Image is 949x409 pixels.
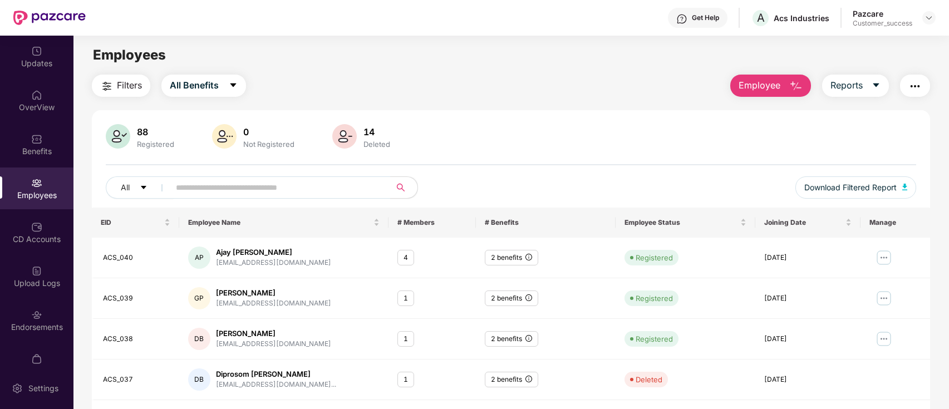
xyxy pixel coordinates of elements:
span: Employee Status [625,218,738,227]
th: Manage [861,208,931,238]
div: 88 [135,126,176,137]
div: ACS_039 [103,293,170,304]
div: 2 benefits [485,331,538,347]
img: svg+xml;base64,PHN2ZyBpZD0iSG9tZSIgeG1sbnM9Imh0dHA6Ly93d3cudzMub3JnLzIwMDAvc3ZnIiB3aWR0aD0iMjAiIG... [31,90,42,101]
span: Employees [93,47,166,63]
div: Not Registered [241,140,297,149]
button: Filters [92,75,150,97]
span: Joining Date [764,218,843,227]
div: DB [188,368,210,391]
div: Get Help [692,13,719,22]
span: EID [101,218,162,227]
img: manageButton [875,249,893,267]
img: svg+xml;base64,PHN2ZyB4bWxucz0iaHR0cDovL3d3dy53My5vcmcvMjAwMC9zdmciIHhtbG5zOnhsaW5rPSJodHRwOi8vd3... [789,80,803,93]
div: [EMAIL_ADDRESS][DOMAIN_NAME]... [216,380,336,390]
span: Employee [739,78,780,92]
img: svg+xml;base64,PHN2ZyBpZD0iSGVscC0zMngzMiIgeG1sbnM9Imh0dHA6Ly93d3cudzMub3JnLzIwMDAvc3ZnIiB3aWR0aD... [676,13,687,24]
div: 1 [397,331,414,347]
div: Diprosom [PERSON_NAME] [216,369,336,380]
img: svg+xml;base64,PHN2ZyBpZD0iTXlfT3JkZXJzIiBkYXRhLW5hbWU9Ik15IE9yZGVycyIgeG1sbnM9Imh0dHA6Ly93d3cudz... [31,353,42,364]
div: Registered [636,252,673,263]
div: AP [188,247,210,269]
span: caret-down [872,81,881,91]
div: [DATE] [764,334,851,344]
span: caret-down [140,184,147,193]
img: svg+xml;base64,PHN2ZyB4bWxucz0iaHR0cDovL3d3dy53My5vcmcvMjAwMC9zdmciIHhtbG5zOnhsaW5rPSJodHRwOi8vd3... [332,124,357,149]
div: 2 benefits [485,290,538,307]
div: 14 [361,126,392,137]
img: svg+xml;base64,PHN2ZyBpZD0iQ0RfQWNjb3VudHMiIGRhdGEtbmFtZT0iQ0QgQWNjb3VudHMiIHhtbG5zPSJodHRwOi8vd3... [31,221,42,233]
img: svg+xml;base64,PHN2ZyBpZD0iRHJvcGRvd24tMzJ4MzIiIHhtbG5zPSJodHRwOi8vd3d3LnczLm9yZy8yMDAwL3N2ZyIgd2... [925,13,933,22]
img: svg+xml;base64,PHN2ZyB4bWxucz0iaHR0cDovL3d3dy53My5vcmcvMjAwMC9zdmciIHdpZHRoPSIyNCIgaGVpZ2h0PSIyNC... [100,80,114,93]
div: Settings [25,383,62,394]
img: manageButton [875,289,893,307]
div: Pazcare [853,8,912,19]
div: [PERSON_NAME] [216,328,331,339]
span: Download Filtered Report [804,181,897,194]
span: info-circle [525,335,532,342]
img: svg+xml;base64,PHN2ZyB4bWxucz0iaHR0cDovL3d3dy53My5vcmcvMjAwMC9zdmciIHhtbG5zOnhsaW5rPSJodHRwOi8vd3... [902,184,908,190]
div: 1 [397,372,414,388]
span: search [390,183,412,192]
button: Employee [730,75,811,97]
div: GP [188,287,210,309]
span: info-circle [525,294,532,301]
span: All [121,181,130,194]
img: manageButton [875,330,893,348]
div: 1 [397,290,414,307]
span: Employee Name [188,218,372,227]
img: New Pazcare Logo [13,11,86,25]
span: A [757,11,765,24]
button: search [390,176,418,199]
div: Customer_success [853,19,912,28]
div: Deleted [636,374,662,385]
span: All Benefits [170,78,219,92]
th: # Benefits [476,208,616,238]
div: [DATE] [764,374,851,385]
div: Registered [636,333,673,344]
img: svg+xml;base64,PHN2ZyBpZD0iVXBsb2FkX0xvZ3MiIGRhdGEtbmFtZT0iVXBsb2FkIExvZ3MiIHhtbG5zPSJodHRwOi8vd3... [31,265,42,277]
span: caret-down [229,81,238,91]
div: [DATE] [764,253,851,263]
div: [DATE] [764,293,851,304]
div: ACS_038 [103,334,170,344]
span: info-circle [525,254,532,260]
img: svg+xml;base64,PHN2ZyBpZD0iRW1wbG95ZWVzIiB4bWxucz0iaHR0cDovL3d3dy53My5vcmcvMjAwMC9zdmciIHdpZHRoPS... [31,178,42,189]
button: Download Filtered Report [795,176,917,199]
span: Filters [117,78,142,92]
div: Registered [135,140,176,149]
div: DB [188,328,210,350]
img: svg+xml;base64,PHN2ZyB4bWxucz0iaHR0cDovL3d3dy53My5vcmcvMjAwMC9zdmciIHhtbG5zOnhsaW5rPSJodHRwOi8vd3... [212,124,237,149]
img: svg+xml;base64,PHN2ZyBpZD0iRW5kb3JzZW1lbnRzIiB4bWxucz0iaHR0cDovL3d3dy53My5vcmcvMjAwMC9zdmciIHdpZH... [31,309,42,321]
div: [EMAIL_ADDRESS][DOMAIN_NAME] [216,258,331,268]
th: Employee Name [179,208,389,238]
div: Acs Industries [774,13,829,23]
th: Joining Date [755,208,860,238]
th: EID [92,208,179,238]
img: svg+xml;base64,PHN2ZyBpZD0iVXBkYXRlZCIgeG1sbnM9Imh0dHA6Ly93d3cudzMub3JnLzIwMDAvc3ZnIiB3aWR0aD0iMj... [31,46,42,57]
span: Reports [830,78,863,92]
img: svg+xml;base64,PHN2ZyB4bWxucz0iaHR0cDovL3d3dy53My5vcmcvMjAwMC9zdmciIHdpZHRoPSIyNCIgaGVpZ2h0PSIyNC... [908,80,922,93]
div: Registered [636,293,673,304]
div: Ajay [PERSON_NAME] [216,247,331,258]
div: 4 [397,250,414,266]
img: svg+xml;base64,PHN2ZyBpZD0iQmVuZWZpdHMiIHhtbG5zPSJodHRwOi8vd3d3LnczLm9yZy8yMDAwL3N2ZyIgd2lkdGg9Ij... [31,134,42,145]
div: [PERSON_NAME] [216,288,331,298]
img: svg+xml;base64,PHN2ZyBpZD0iU2V0dGluZy0yMHgyMCIgeG1sbnM9Imh0dHA6Ly93d3cudzMub3JnLzIwMDAvc3ZnIiB3aW... [12,383,23,394]
div: 2 benefits [485,250,538,266]
div: 2 benefits [485,372,538,388]
button: Reportscaret-down [822,75,889,97]
div: ACS_040 [103,253,170,263]
img: svg+xml;base64,PHN2ZyB4bWxucz0iaHR0cDovL3d3dy53My5vcmcvMjAwMC9zdmciIHhtbG5zOnhsaW5rPSJodHRwOi8vd3... [106,124,130,149]
div: [EMAIL_ADDRESS][DOMAIN_NAME] [216,339,331,349]
div: [EMAIL_ADDRESS][DOMAIN_NAME] [216,298,331,309]
div: ACS_037 [103,374,170,385]
div: 0 [241,126,297,137]
div: Deleted [361,140,392,149]
span: info-circle [525,376,532,382]
th: Employee Status [616,208,755,238]
button: Allcaret-down [106,176,174,199]
th: # Members [389,208,476,238]
button: All Benefitscaret-down [161,75,246,97]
